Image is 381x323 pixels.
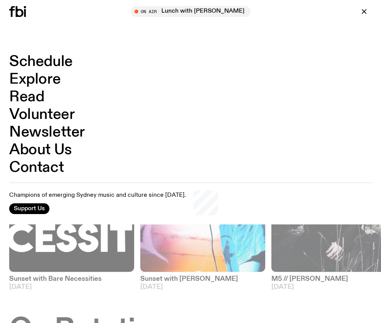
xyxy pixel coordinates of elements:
[9,160,64,175] a: Contact
[9,72,61,87] a: Explore
[9,107,74,122] a: Volunteer
[9,125,85,140] a: Newsletter
[9,143,72,157] a: About Us
[9,192,186,199] p: Champions of emerging Sydney music and culture since [DATE].
[9,90,44,104] a: Read
[14,205,45,212] span: Support Us
[131,6,251,17] button: On AirLunch with [PERSON_NAME]
[9,54,73,69] a: Schedule
[9,203,49,214] button: Support Us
